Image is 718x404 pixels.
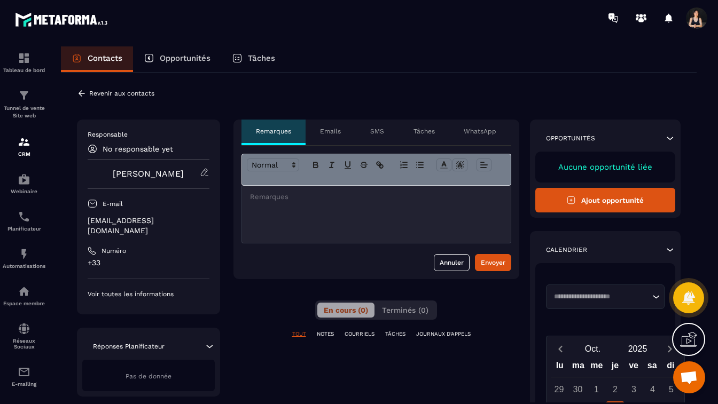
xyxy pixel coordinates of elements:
[89,90,154,97] p: Revenir aux contacts
[660,342,680,356] button: Next month
[550,380,568,399] div: 29
[3,81,45,128] a: formationformationTunnel de vente Site web
[3,263,45,269] p: Automatisations
[550,291,650,302] input: Search for option
[546,284,665,309] div: Search for option
[221,46,286,72] a: Tâches
[673,361,705,393] div: Ouvrir le chat
[93,342,165,351] p: Réponses Planificateur
[133,46,221,72] a: Opportunités
[588,358,606,377] div: me
[3,277,45,314] a: automationsautomationsEspace membre
[18,173,30,186] img: automations
[317,330,334,338] p: NOTES
[3,105,45,120] p: Tunnel de vente Site web
[3,300,45,306] p: Espace membre
[382,306,428,314] span: Terminés (0)
[643,380,662,399] div: 4
[587,380,606,399] div: 1
[3,67,45,73] p: Tableau de bord
[256,127,291,136] p: Remarques
[248,53,275,63] p: Tâches
[345,330,374,338] p: COURRIELS
[3,314,45,358] a: social-networksocial-networkRéseaux Sociaux
[3,358,45,395] a: emailemailE-mailing
[625,380,643,399] div: 3
[18,248,30,260] img: automations
[643,358,661,377] div: sa
[606,358,625,377] div: je
[385,330,405,338] p: TÂCHES
[3,188,45,194] p: Webinaire
[160,53,210,63] p: Opportunités
[61,46,133,72] a: Contacts
[18,322,30,335] img: social-network
[416,330,471,338] p: JOURNAUX D'APPELS
[535,188,676,212] button: Ajout opportunité
[3,338,45,350] p: Réseaux Sociaux
[15,10,111,29] img: logo
[571,339,615,358] button: Open months overlay
[662,380,681,399] div: 5
[18,210,30,223] img: scheduler
[3,240,45,277] a: automationsautomationsAutomatisations
[317,303,374,318] button: En cours (0)
[413,127,435,136] p: Tâches
[18,52,30,65] img: formation
[546,245,587,254] p: Calendrier
[88,216,209,236] p: [EMAIL_ADDRESS][DOMAIN_NAME]
[88,290,209,298] p: Voir toutes les informations
[103,145,173,153] p: No responsable yet
[3,165,45,202] a: automationsautomationsWebinaire
[103,200,123,208] p: E-mail
[18,89,30,102] img: formation
[3,128,45,165] a: formationformationCRM
[88,53,122,63] p: Contacts
[320,127,341,136] p: Emails
[481,257,505,268] div: Envoyer
[569,358,588,377] div: ma
[625,358,643,377] div: ve
[113,169,184,179] a: [PERSON_NAME]
[615,339,660,358] button: Open years overlay
[3,381,45,387] p: E-mailing
[126,373,171,380] span: Pas de donnée
[475,254,511,271] button: Envoyer
[434,254,470,271] button: Annuler
[568,380,587,399] div: 30
[3,151,45,157] p: CRM
[376,303,435,318] button: Terminés (0)
[88,258,209,268] p: +33
[3,44,45,81] a: formationformationTableau de bord
[88,130,209,139] p: Responsable
[292,330,306,338] p: TOUT
[3,202,45,240] a: schedulerschedulerPlanificateur
[370,127,384,136] p: SMS
[102,247,126,255] p: Numéro
[18,136,30,148] img: formation
[546,134,595,142] p: Opportunités
[606,380,625,399] div: 2
[550,358,569,377] div: lu
[464,127,496,136] p: WhatsApp
[324,306,368,314] span: En cours (0)
[546,162,665,172] p: Aucune opportunité liée
[3,226,45,232] p: Planificateur
[661,358,680,377] div: di
[18,285,30,298] img: automations
[18,366,30,378] img: email
[551,342,571,356] button: Previous month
